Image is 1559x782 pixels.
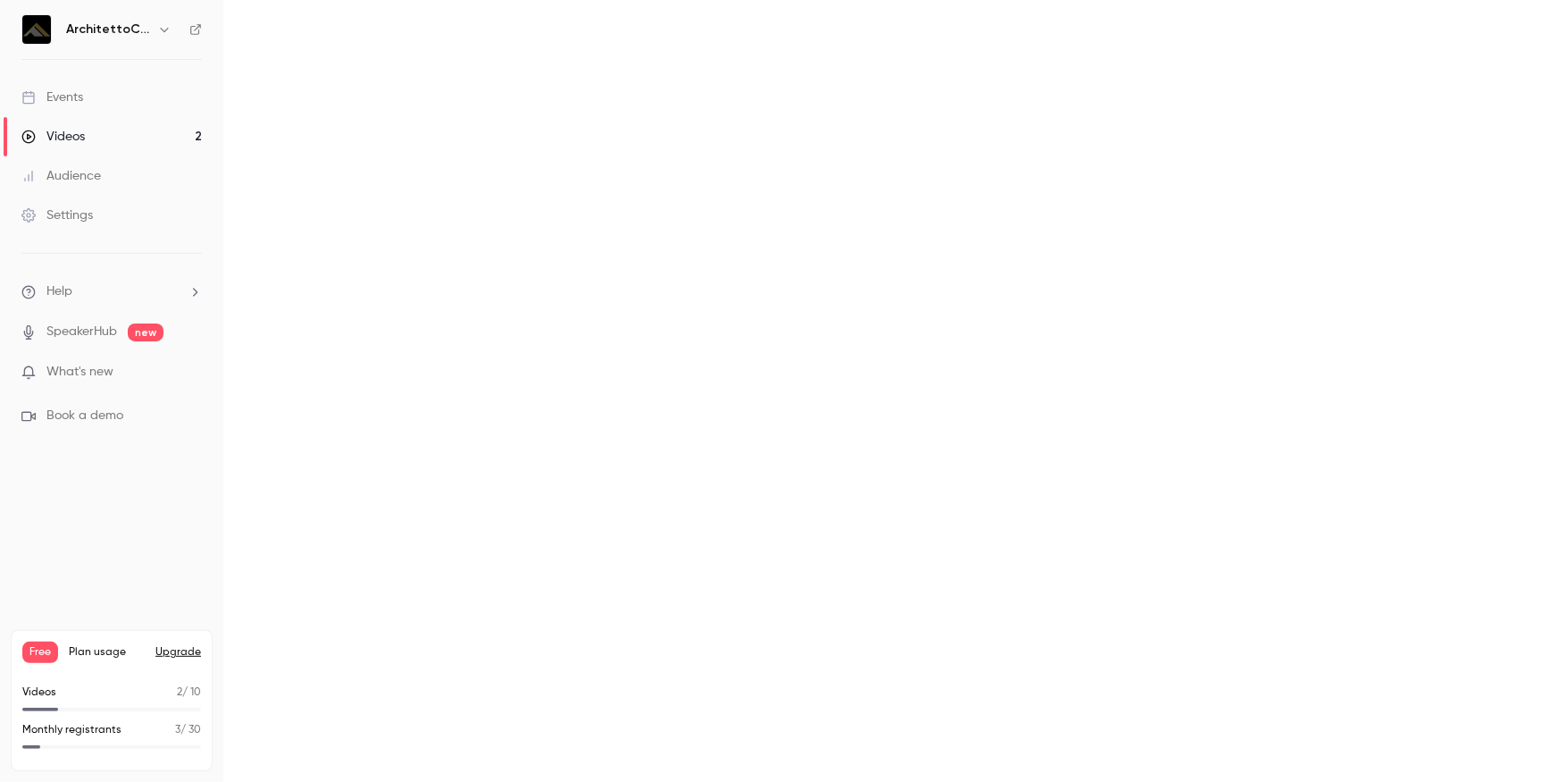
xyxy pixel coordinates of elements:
[21,128,85,146] div: Videos
[46,407,123,425] span: Book a demo
[128,324,163,341] span: new
[46,323,117,341] a: SpeakerHub
[22,685,56,701] p: Videos
[175,722,201,738] p: / 30
[180,365,202,381] iframe: Noticeable Trigger
[21,88,83,106] div: Events
[21,206,93,224] div: Settings
[69,645,145,660] span: Plan usage
[175,725,180,736] span: 3
[177,687,182,698] span: 2
[22,722,122,738] p: Monthly registrants
[46,363,113,382] span: What's new
[22,642,58,663] span: Free
[21,282,202,301] li: help-dropdown-opener
[177,685,201,701] p: / 10
[155,645,201,660] button: Upgrade
[46,282,72,301] span: Help
[21,167,101,185] div: Audience
[66,21,150,38] h6: ArchitettoClub
[22,15,51,44] img: ArchitettoClub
